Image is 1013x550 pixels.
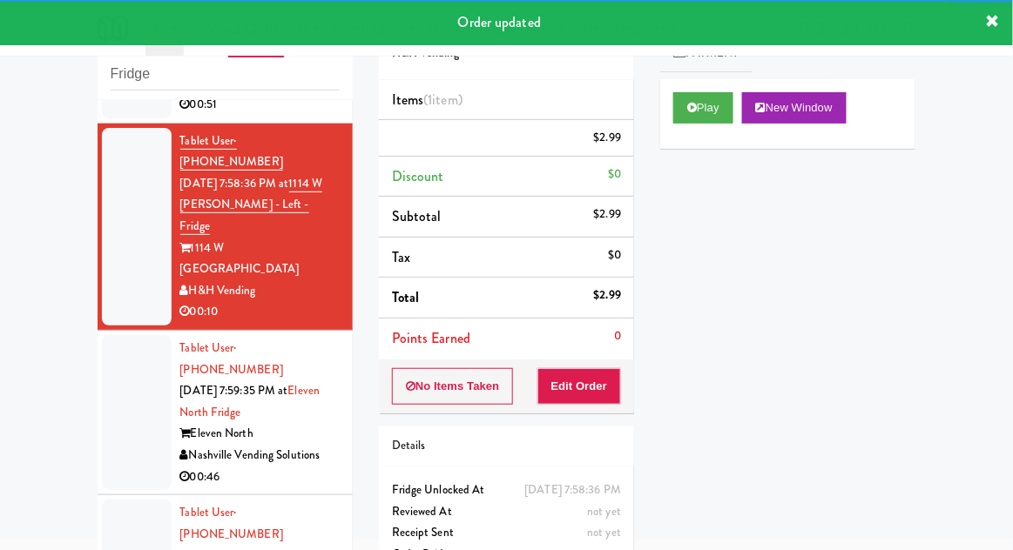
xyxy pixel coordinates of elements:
[594,127,622,149] div: $2.99
[180,466,340,488] div: 00:46
[673,92,733,124] button: Play
[98,331,353,495] li: Tablet User· [PHONE_NUMBER][DATE] 7:59:35 PM atEleven North FridgeEleven NorthNashville Vending S...
[392,206,442,226] span: Subtotal
[180,382,288,399] span: [DATE] 7:59:35 PM at
[180,175,323,235] a: 1114 W [PERSON_NAME] - Left - Fridge
[392,90,463,110] span: Items
[392,166,444,186] span: Discount
[392,47,621,60] h5: H&H Vending
[392,247,410,267] span: Tax
[180,175,289,191] span: [DATE] 7:58:36 PM at
[111,58,340,91] input: Search vision orders
[180,504,283,542] a: Tablet User· [PHONE_NUMBER]
[608,164,621,185] div: $0
[458,12,541,32] span: Order updated
[433,90,458,110] ng-pluralize: item
[180,382,321,420] a: Eleven North Fridge
[587,524,621,540] span: not yet
[180,238,340,280] div: 1114 W [GEOGRAPHIC_DATA]
[524,480,621,501] div: [DATE] 7:58:36 PM
[423,90,463,110] span: (1 )
[180,301,340,323] div: 00:10
[392,287,420,307] span: Total
[537,368,622,405] button: Edit Order
[180,339,283,378] span: · [PHONE_NUMBER]
[392,328,470,348] span: Points Earned
[594,285,622,306] div: $2.99
[98,124,353,331] li: Tablet User· [PHONE_NUMBER][DATE] 7:58:36 PM at1114 W [PERSON_NAME] - Left - Fridge1114 W [GEOGRA...
[392,435,621,457] div: Details
[180,423,340,445] div: Eleven North
[180,132,283,171] a: Tablet User· [PHONE_NUMBER]
[180,339,283,378] a: Tablet User· [PHONE_NUMBER]
[742,92,847,124] button: New Window
[392,522,621,544] div: Receipt Sent
[608,245,621,266] div: $0
[587,503,621,520] span: not yet
[180,445,340,466] div: Nashville Vending Solutions
[392,501,621,523] div: Reviewed At
[180,280,340,302] div: H&H Vending
[180,94,340,116] div: 00:51
[594,204,622,225] div: $2.99
[614,325,621,347] div: 0
[180,504,283,542] span: · [PHONE_NUMBER]
[392,480,621,501] div: Fridge Unlocked At
[392,368,514,405] button: No Items Taken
